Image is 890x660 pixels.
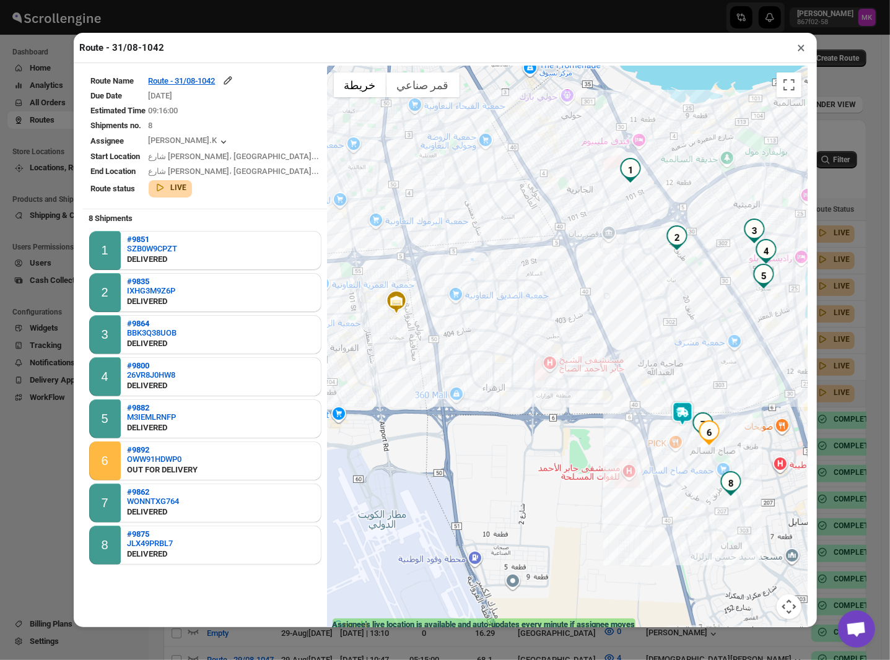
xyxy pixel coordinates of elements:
button: OWW91HDWP0 [127,454,198,464]
div: 4 [754,239,779,264]
button: #9892 [127,445,198,454]
span: [DATE] [149,91,173,100]
div: شارع [PERSON_NAME]، [GEOGRAPHIC_DATA]... [149,150,320,163]
b: #9892 [127,445,149,454]
b: #9800 [127,361,149,370]
h2: Route - 31/08-1042 [80,41,165,54]
div: 8 [718,471,743,496]
a: دردشة مفتوحة [838,610,875,648]
button: تبديل إلى العرض ملء الشاشة [777,72,801,97]
button: #9864 [127,319,177,328]
div: 1 [618,158,643,183]
b: #9851 [127,235,149,244]
button: #9851 [127,235,177,244]
span: End Location [91,167,136,176]
span: Start Location [91,152,141,161]
div: 2 [665,225,689,250]
div: 5 [102,412,108,426]
div: 7 [691,412,715,437]
button: JLX49PRBL7 [127,539,173,548]
button: M3IEMLRNFP [127,412,176,422]
button: #9882 [127,403,176,412]
span: Map data ©2025 [737,626,783,633]
div: 6 [102,454,108,468]
label: Assignee's live location is available and auto-updates every minute if assignee moves [333,619,635,631]
span: Assignee [91,136,124,145]
div: DELIVERED [127,253,177,266]
div: 4 [102,370,108,384]
button: #9800 [127,361,175,370]
div: 6 [697,420,722,445]
div: DELIVERED [127,295,175,308]
span: Due Date [91,91,123,100]
button: LIVE [154,181,187,194]
button: 26VR8J0HW8 [127,370,175,380]
div: 5 [751,264,776,289]
button: [PERSON_NAME].K [149,136,230,148]
button: عناصر التحكّم بطريقة عرض الخريطة [777,594,801,619]
img: Google [331,618,372,634]
b: #9864 [127,319,149,328]
b: #9835 [127,277,149,286]
div: DELIVERED [127,548,173,560]
b: #9875 [127,529,149,539]
div: 7 [102,496,108,510]
div: DELIVERED [127,380,175,392]
button: اختصارات لوحة المفاتيح [670,625,730,634]
a: ‏فتح هذه المنطقة في "خرائط Google" (يؤدي ذلك إلى فتح نافذة جديدة) [331,618,372,634]
button: عرض صور القمر الصناعي [386,72,460,97]
div: 8 [102,538,108,552]
span: 09:16:00 [149,106,178,115]
b: #9862 [127,487,149,497]
button: × [793,39,811,56]
button: BBK3Q38UOB [127,328,177,337]
span: Shipments no. [91,121,142,130]
button: SZB0W9CPZT [127,244,177,253]
b: 8 Shipments [83,207,139,229]
button: IXHG3M9Z6P [127,286,175,295]
button: #9875 [127,529,173,539]
span: Route status [91,184,136,193]
button: #9835 [127,277,175,286]
button: Route - 31/08-1042 [149,74,234,87]
b: LIVE [171,183,187,192]
div: 3 [742,219,767,243]
div: DELIVERED [127,422,176,434]
button: #9862 [127,487,179,497]
div: 3 [102,328,108,342]
div: OUT FOR DELIVERY [127,464,198,476]
span: 8 [149,121,153,130]
b: #9882 [127,403,149,412]
a: البنود (يتم فتح الرابط في علامة تبويب جديدة) [791,626,804,633]
div: 2 [102,285,108,300]
div: DELIVERED [127,506,179,518]
span: Route Name [91,76,134,85]
button: WONNTXG764 [127,497,179,506]
div: 1 [102,243,108,258]
div: DELIVERED [127,337,177,350]
button: عرض خريطة الشارع [334,72,386,97]
div: شارع [PERSON_NAME]، [GEOGRAPHIC_DATA]... [149,165,320,178]
span: Estimated Time [91,106,146,115]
